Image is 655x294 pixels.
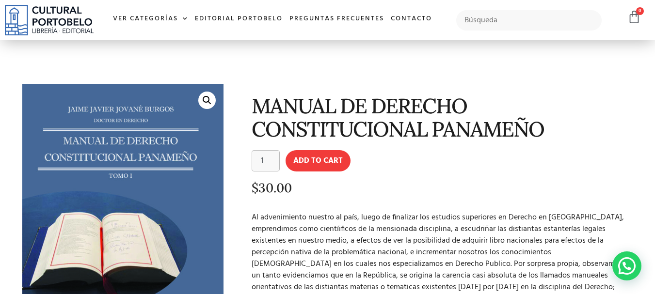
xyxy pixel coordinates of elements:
[192,9,286,30] a: Editorial Portobelo
[252,150,280,171] input: Product quantity
[456,10,602,31] input: Búsqueda
[252,180,292,196] bdi: 30.00
[387,9,435,30] a: Contacto
[286,9,387,30] a: Preguntas frecuentes
[252,180,258,196] span: $
[612,251,641,280] div: Contactar por WhatsApp
[198,92,216,109] a: 🔍
[110,9,192,30] a: Ver Categorías
[286,150,351,171] button: Add to cart
[636,7,644,15] span: 0
[252,94,630,140] h1: MANUAL DE DERECHO CONSTITUCIONAL PANAMEÑO
[627,10,641,24] a: 0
